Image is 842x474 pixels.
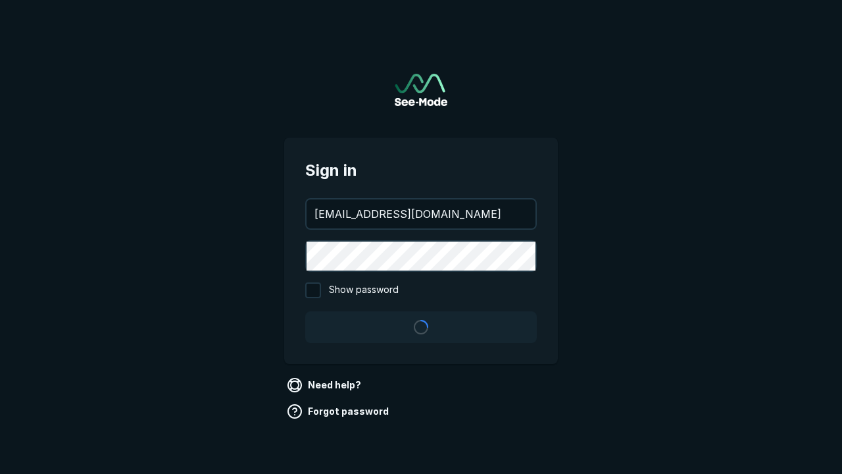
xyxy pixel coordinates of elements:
span: Show password [329,282,399,298]
span: Sign in [305,159,537,182]
a: Forgot password [284,401,394,422]
a: Need help? [284,375,366,396]
a: Go to sign in [395,74,447,106]
img: See-Mode Logo [395,74,447,106]
input: your@email.com [307,199,535,228]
